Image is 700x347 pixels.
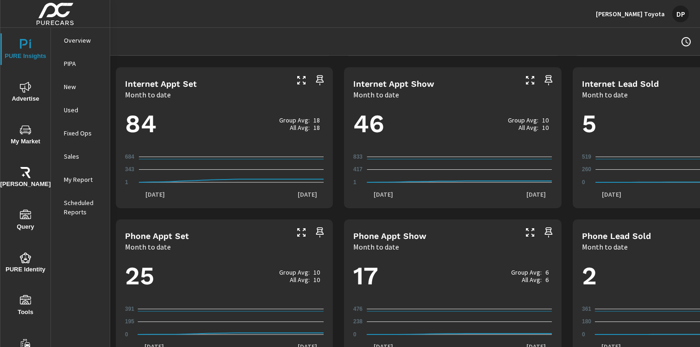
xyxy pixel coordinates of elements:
p: Sales [64,152,102,161]
p: [PERSON_NAME] Toyota [596,10,665,18]
text: 684 [125,154,134,160]
p: [DATE] [520,190,552,199]
p: [DATE] [367,190,400,199]
p: Group Avg: [279,269,310,276]
div: DP [672,6,689,22]
p: All Avg: [519,124,538,131]
h5: Internet Lead Sold [582,79,659,89]
text: 343 [125,166,134,173]
span: PURE Insights [3,39,48,62]
text: 0 [582,331,585,338]
p: Group Avg: [511,269,542,276]
text: 476 [353,306,362,312]
div: Overview [51,33,110,47]
span: PURE Identity [3,252,48,275]
h1: 25 [125,260,324,292]
div: Fixed Ops [51,126,110,140]
div: PIPA [51,57,110,71]
p: 6 [545,276,549,283]
span: Save this to your personalized report [541,73,556,88]
span: Save this to your personalized report [312,73,327,88]
h5: Internet Appt Set [125,79,197,89]
p: [DATE] [139,190,171,199]
p: 18 [313,116,320,124]
text: 260 [582,166,591,173]
p: 18 [313,124,320,131]
span: Save this to your personalized report [312,225,327,240]
p: Month to date [125,241,171,252]
text: 1 [353,179,356,186]
h1: 46 [353,108,552,140]
text: 195 [125,319,134,325]
p: 10 [313,276,320,283]
div: My Report [51,173,110,186]
p: Month to date [353,241,399,252]
h5: Phone Lead Sold [582,231,651,241]
h5: Phone Appt Show [353,231,426,241]
p: 10 [542,116,549,124]
text: 361 [582,306,591,312]
text: 833 [353,154,362,160]
text: 1 [125,179,128,186]
p: Month to date [582,241,628,252]
span: My Market [3,124,48,147]
p: Overview [64,36,102,45]
div: Scheduled Reports [51,196,110,219]
h5: Internet Appt Show [353,79,434,89]
button: Make Fullscreen [294,225,309,240]
p: PIPA [64,59,102,68]
text: 238 [353,319,362,325]
button: Make Fullscreen [523,73,537,88]
div: Sales [51,149,110,163]
p: Month to date [353,89,399,100]
p: 6 [545,269,549,276]
div: Used [51,103,110,117]
p: My Report [64,175,102,184]
text: 519 [582,154,591,160]
p: Group Avg: [279,116,310,124]
span: Query [3,210,48,232]
h1: 17 [353,260,552,292]
text: 391 [125,306,134,312]
p: Used [64,105,102,115]
p: Month to date [582,89,628,100]
button: Make Fullscreen [294,73,309,88]
p: [DATE] [291,190,324,199]
text: 0 [353,331,356,338]
p: All Avg: [290,276,310,283]
p: Group Avg: [508,116,538,124]
text: 0 [582,179,585,186]
p: [DATE] [595,190,628,199]
h1: 84 [125,108,324,140]
div: New [51,80,110,94]
span: Advertise [3,82,48,104]
p: Scheduled Reports [64,198,102,217]
p: 10 [313,269,320,276]
span: Tools [3,295,48,318]
h5: Phone Appt Set [125,231,189,241]
p: 10 [542,124,549,131]
span: [PERSON_NAME] [3,167,48,190]
p: All Avg: [522,276,542,283]
text: 417 [353,167,362,173]
text: 0 [125,331,128,338]
p: Fixed Ops [64,129,102,138]
span: Save this to your personalized report [541,225,556,240]
button: Make Fullscreen [523,225,537,240]
text: 180 [582,319,591,325]
p: New [64,82,102,91]
p: Month to date [125,89,171,100]
p: All Avg: [290,124,310,131]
